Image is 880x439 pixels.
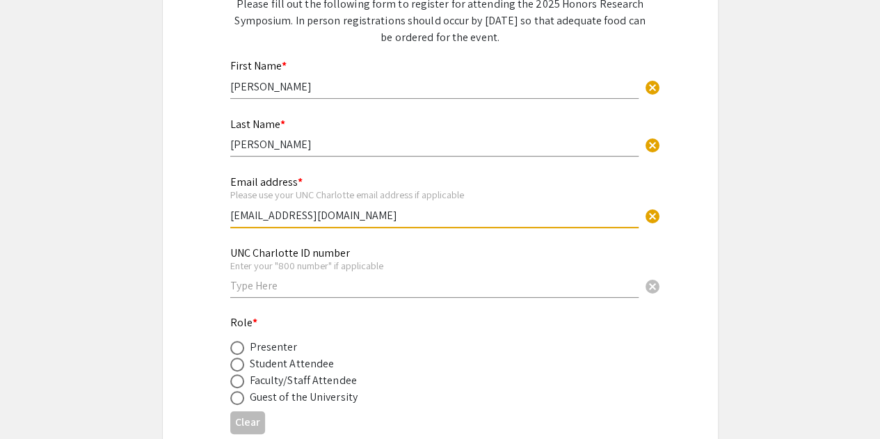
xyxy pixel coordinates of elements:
[644,137,661,154] span: cancel
[250,372,357,389] div: Faculty/Staff Attendee
[639,131,666,159] button: Clear
[230,260,639,272] div: Enter your "800 number" if applicable
[230,315,258,330] mat-label: Role
[230,208,639,223] input: Type Here
[230,79,639,94] input: Type Here
[230,175,303,189] mat-label: Email address
[250,356,335,372] div: Student Attendee
[639,72,666,100] button: Clear
[230,411,265,434] button: Clear
[10,376,59,429] iframe: Chat
[639,201,666,229] button: Clear
[644,278,661,295] span: cancel
[230,58,287,73] mat-label: First Name
[250,389,358,406] div: Guest of the University
[230,189,639,201] div: Please use your UNC Charlotte email address if applicable
[250,339,298,356] div: Presenter
[230,117,285,131] mat-label: Last Name
[230,137,639,152] input: Type Here
[639,272,666,300] button: Clear
[644,208,661,225] span: cancel
[644,79,661,96] span: cancel
[230,278,639,293] input: Type Here
[230,246,350,260] mat-label: UNC Charlotte ID number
